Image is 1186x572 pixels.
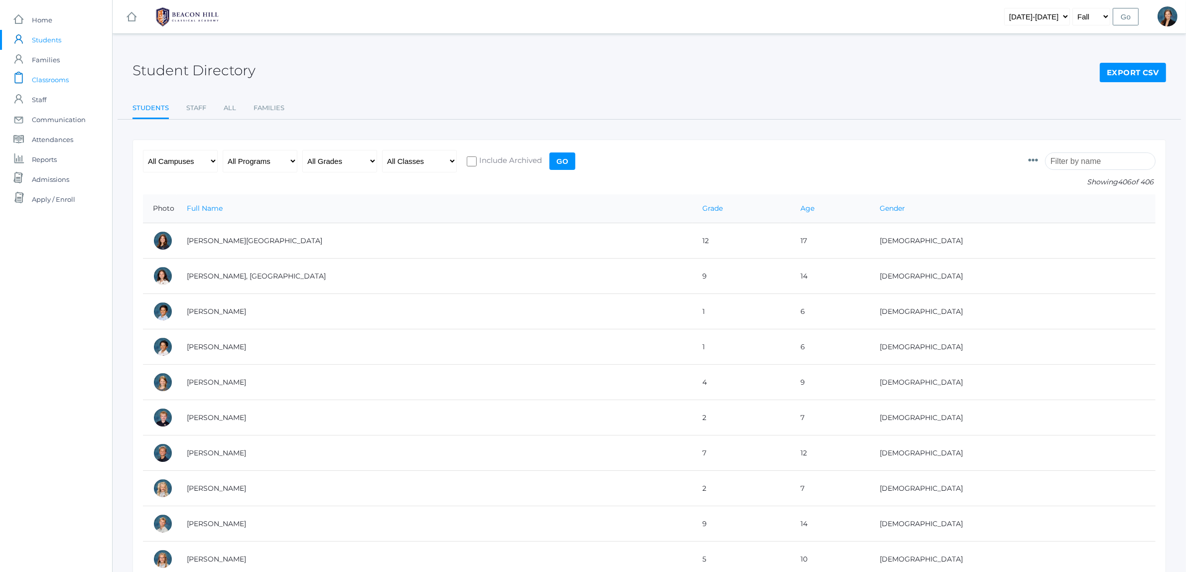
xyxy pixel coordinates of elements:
span: Families [32,50,60,70]
span: Staff [32,90,46,110]
td: 9 [692,506,791,542]
a: Export CSV [1100,63,1166,83]
a: Gender [880,204,905,213]
td: [DEMOGRAPHIC_DATA] [870,435,1156,471]
td: [PERSON_NAME] [177,435,692,471]
span: Include Archived [477,155,542,167]
td: 6 [791,294,870,329]
a: Families [254,98,284,118]
td: [PERSON_NAME][GEOGRAPHIC_DATA] [177,223,692,259]
input: Filter by name [1045,152,1156,170]
span: 406 [1118,177,1131,186]
a: Staff [186,98,206,118]
td: 1 [692,329,791,365]
div: Charlotte Abdulla [153,231,173,251]
input: Go [549,152,575,170]
td: 9 [692,259,791,294]
div: Phoenix Abdulla [153,266,173,286]
td: [DEMOGRAPHIC_DATA] [870,471,1156,506]
td: [PERSON_NAME] [177,294,692,329]
span: Admissions [32,169,69,189]
td: 12 [692,223,791,259]
div: Allison Smith [1158,6,1178,26]
td: [PERSON_NAME] [177,471,692,506]
div: Jack Adams [153,408,173,428]
span: Students [32,30,61,50]
a: Full Name [187,204,223,213]
input: Go [1113,8,1139,25]
span: Home [32,10,52,30]
span: Communication [32,110,86,130]
td: [DEMOGRAPHIC_DATA] [870,506,1156,542]
p: Showing of 406 [1028,177,1156,187]
input: Include Archived [467,156,477,166]
span: Reports [32,149,57,169]
td: [PERSON_NAME] [177,400,692,435]
span: Classrooms [32,70,69,90]
td: 2 [692,400,791,435]
span: Attendances [32,130,73,149]
td: [DEMOGRAPHIC_DATA] [870,223,1156,259]
td: 7 [791,400,870,435]
td: [DEMOGRAPHIC_DATA] [870,259,1156,294]
td: 12 [791,435,870,471]
div: Elle Albanese [153,478,173,498]
td: 7 [692,435,791,471]
td: [PERSON_NAME], [GEOGRAPHIC_DATA] [177,259,692,294]
td: [DEMOGRAPHIC_DATA] [870,329,1156,365]
td: 14 [791,506,870,542]
td: 9 [791,365,870,400]
div: Amelia Adams [153,372,173,392]
td: 1 [692,294,791,329]
td: 14 [791,259,870,294]
td: 2 [692,471,791,506]
td: [PERSON_NAME] [177,506,692,542]
a: Grade [702,204,723,213]
td: 17 [791,223,870,259]
a: Students [132,98,169,120]
div: Dominic Abrea [153,301,173,321]
h2: Student Directory [132,63,256,78]
td: [PERSON_NAME] [177,365,692,400]
th: Photo [143,194,177,223]
a: Age [800,204,814,213]
a: All [224,98,236,118]
div: Logan Albanese [153,514,173,534]
div: Cole Albanese [153,443,173,463]
div: Paige Albanese [153,549,173,569]
td: [DEMOGRAPHIC_DATA] [870,294,1156,329]
img: BHCALogos-05-308ed15e86a5a0abce9b8dd61676a3503ac9727e845dece92d48e8588c001991.png [150,4,225,29]
td: [DEMOGRAPHIC_DATA] [870,365,1156,400]
td: [DEMOGRAPHIC_DATA] [870,400,1156,435]
div: Grayson Abrea [153,337,173,357]
td: 4 [692,365,791,400]
span: Apply / Enroll [32,189,75,209]
td: 7 [791,471,870,506]
td: [PERSON_NAME] [177,329,692,365]
td: 6 [791,329,870,365]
